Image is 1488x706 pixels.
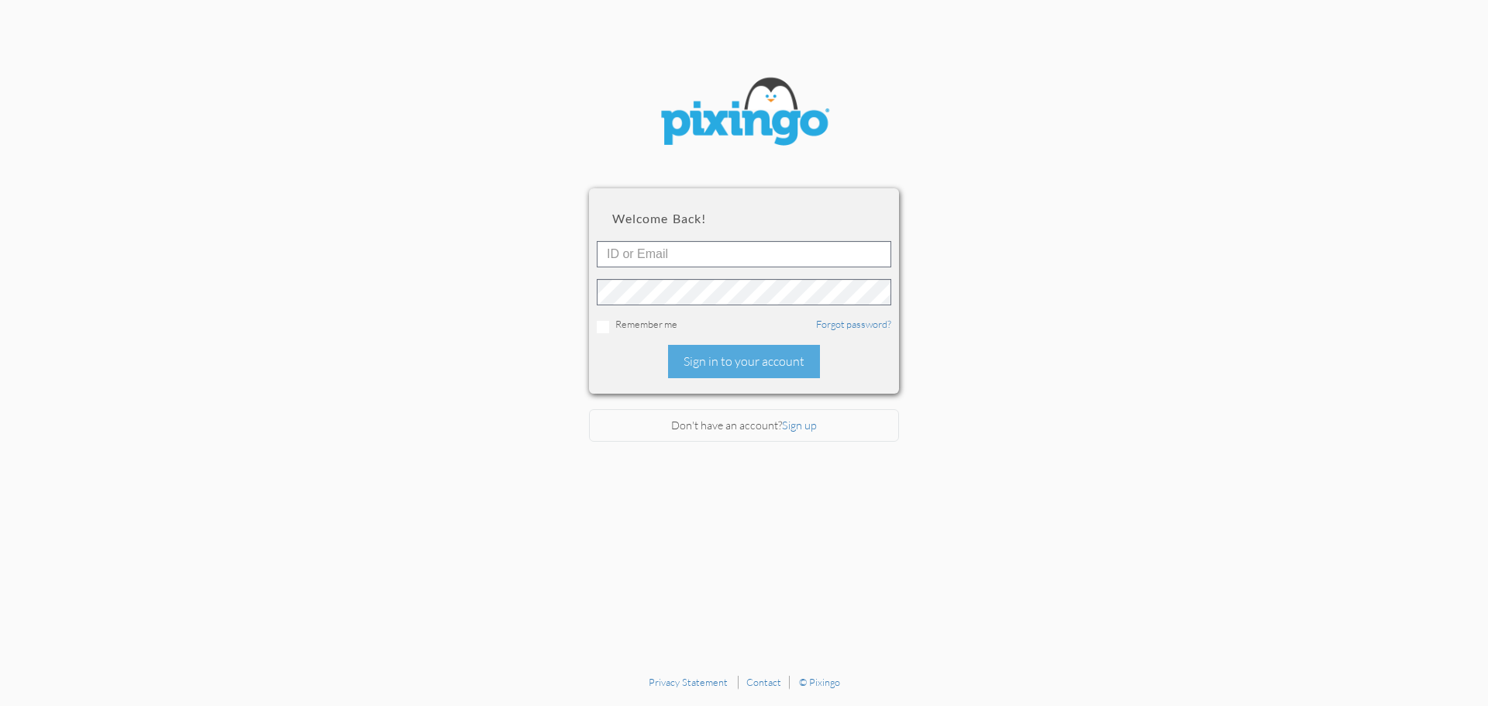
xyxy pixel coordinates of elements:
div: Remember me [597,317,891,333]
a: Forgot password? [816,318,891,330]
img: pixingo logo [651,70,837,157]
h2: Welcome back! [612,212,876,226]
div: Sign in to your account [668,345,820,378]
a: Sign up [782,418,817,432]
a: Privacy Statement [649,676,728,688]
input: ID or Email [597,241,891,267]
div: Don't have an account? [589,409,899,443]
a: © Pixingo [799,676,840,688]
a: Contact [746,676,781,688]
